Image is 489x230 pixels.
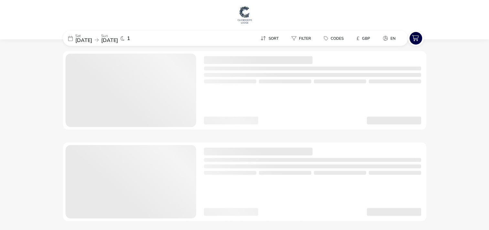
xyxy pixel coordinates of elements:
button: £GBP [351,34,375,43]
span: en [390,36,396,41]
span: [DATE] [75,37,92,44]
span: GBP [362,36,370,41]
button: Codes [319,34,349,43]
span: [DATE] [101,37,118,44]
span: Sort [269,36,279,41]
span: 1 [127,36,130,41]
button: Filter [286,34,316,43]
button: en [378,34,401,43]
naf-pibe-menu-bar-item: en [378,34,403,43]
a: Main Website [237,5,253,26]
div: Sat[DATE]Sun[DATE]1 [63,31,160,46]
button: Sort [255,34,284,43]
span: Codes [331,36,344,41]
naf-pibe-menu-bar-item: Sort [255,34,286,43]
p: Sat [75,34,92,38]
p: Sun [101,34,118,38]
naf-pibe-menu-bar-item: Codes [319,34,351,43]
naf-pibe-menu-bar-item: Filter [286,34,319,43]
img: Main Website [237,5,253,25]
span: Filter [299,36,311,41]
i: £ [356,35,359,42]
naf-pibe-menu-bar-item: £GBP [351,34,378,43]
